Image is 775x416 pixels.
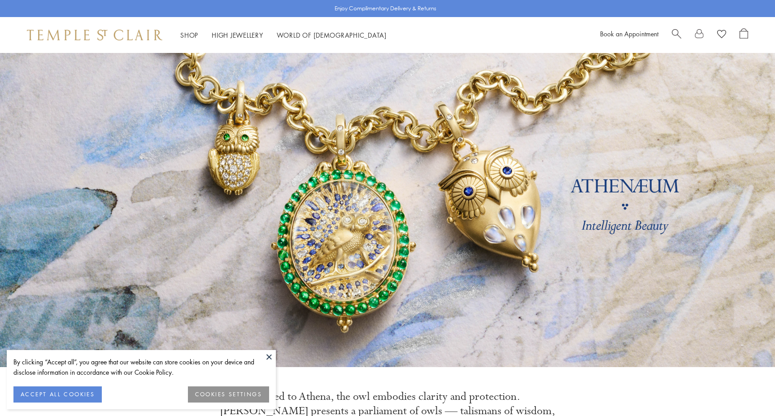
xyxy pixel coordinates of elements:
[277,31,387,39] a: World of [DEMOGRAPHIC_DATA]World of [DEMOGRAPHIC_DATA]
[740,28,748,42] a: Open Shopping Bag
[730,374,766,407] iframe: Gorgias live chat messenger
[672,28,681,42] a: Search
[180,31,198,39] a: ShopShop
[13,357,269,377] div: By clicking “Accept all”, you agree that our website can store cookies on your device and disclos...
[180,30,387,41] nav: Main navigation
[212,31,263,39] a: High JewelleryHigh Jewellery
[335,4,436,13] p: Enjoy Complimentary Delivery & Returns
[600,29,658,38] a: Book an Appointment
[13,386,102,403] button: ACCEPT ALL COOKIES
[27,30,162,40] img: Temple St. Clair
[188,386,269,403] button: COOKIES SETTINGS
[717,28,726,42] a: View Wishlist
